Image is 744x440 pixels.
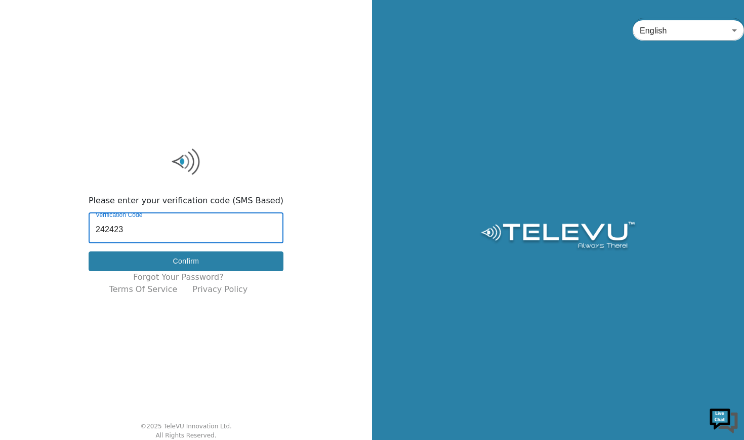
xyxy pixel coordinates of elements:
div: English [633,16,744,45]
div: All Rights Reserved. [155,431,216,440]
div: Chat with us now [53,53,170,66]
div: © 2025 TeleVU Innovation Ltd. [140,422,232,431]
a: Privacy Policy [192,283,247,296]
img: Logo [89,146,283,177]
textarea: Type your message and hit 'Enter' [5,277,193,312]
img: Logo [479,222,637,252]
p: Please enter your verification code (SMS Based) [89,195,283,207]
a: Forgot your password? [133,271,224,283]
a: Terms of Service [109,283,178,296]
button: Confirm [89,251,283,271]
img: d_736959983_company_1615157101543_736959983 [17,47,43,72]
img: Chat Widget [709,405,739,435]
span: We're online! [59,128,140,230]
div: Minimize live chat window [166,5,190,29]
